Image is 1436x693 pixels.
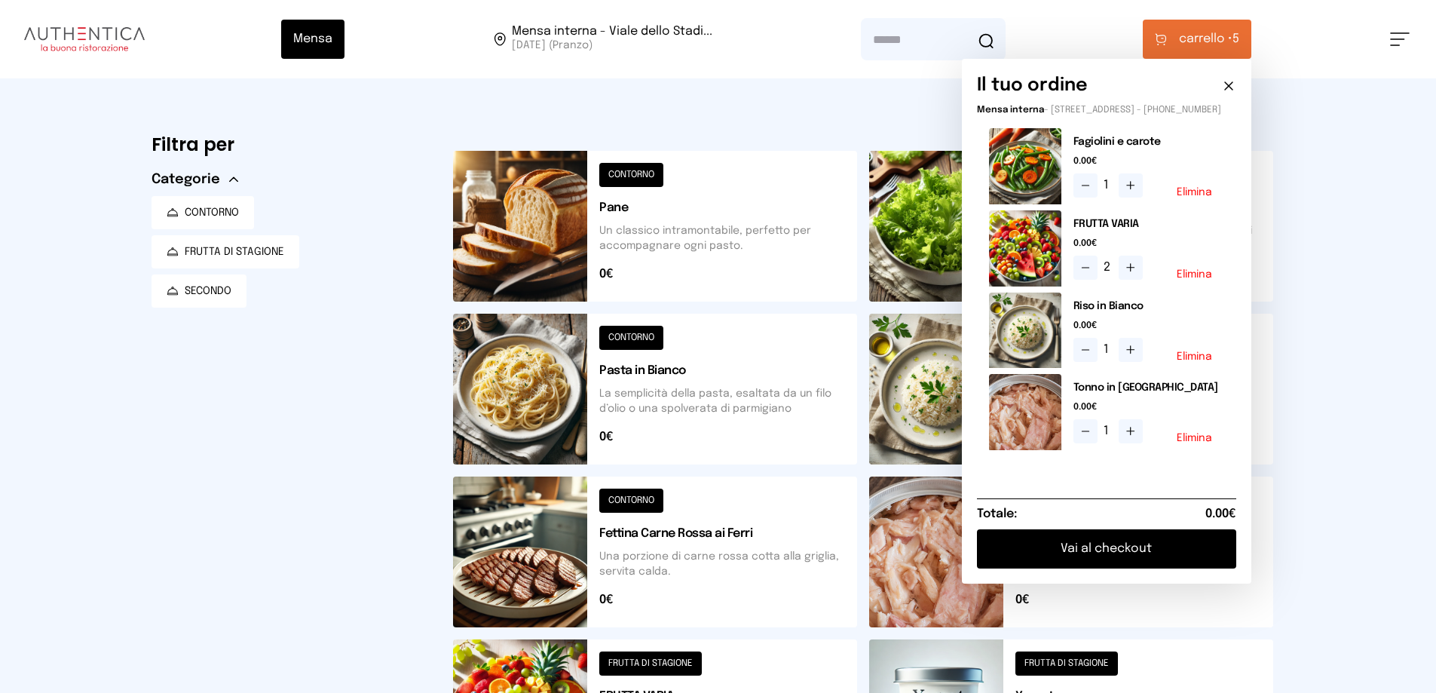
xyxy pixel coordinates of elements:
[1073,155,1224,167] span: 0.00€
[1073,380,1224,395] h2: Tonno in [GEOGRAPHIC_DATA]
[1104,422,1113,440] span: 1
[1177,187,1212,198] button: Elimina
[281,20,344,59] button: Mensa
[1143,20,1251,59] button: carrello •5
[989,128,1061,204] img: media
[24,27,145,51] img: logo.8f33a47.png
[185,205,239,220] span: CONTORNO
[1179,30,1239,48] span: 5
[1177,269,1212,280] button: Elimina
[1205,505,1236,523] span: 0.00€
[152,235,299,268] button: FRUTTA DI STAGIONE
[977,74,1088,98] h6: Il tuo ordine
[1179,30,1232,48] span: carrello •
[1073,216,1224,232] h2: FRUTTA VARIA
[1104,341,1113,359] span: 1
[1073,299,1224,314] h2: Riso in Bianco
[1073,401,1224,413] span: 0.00€
[977,104,1236,116] p: - [STREET_ADDRESS] - [PHONE_NUMBER]
[152,169,220,190] span: Categorie
[152,133,429,157] h6: Filtra per
[977,505,1017,523] h6: Totale:
[152,274,246,308] button: SECONDO
[512,26,712,53] span: Viale dello Stadio, 77, 05100 Terni TR, Italia
[989,293,1061,369] img: media
[185,244,284,259] span: FRUTTA DI STAGIONE
[989,374,1061,450] img: media
[512,38,712,53] span: [DATE] (Pranzo)
[1104,176,1113,195] span: 1
[977,529,1236,569] button: Vai al checkout
[1073,134,1224,149] h2: Fagiolini e carote
[1177,433,1212,443] button: Elimina
[152,196,254,229] button: CONTORNO
[152,169,238,190] button: Categorie
[1073,238,1224,250] span: 0.00€
[1177,351,1212,362] button: Elimina
[1104,259,1113,277] span: 2
[185,284,231,299] span: SECONDO
[1073,320,1224,332] span: 0.00€
[989,210,1061,287] img: media
[977,106,1044,115] span: Mensa interna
